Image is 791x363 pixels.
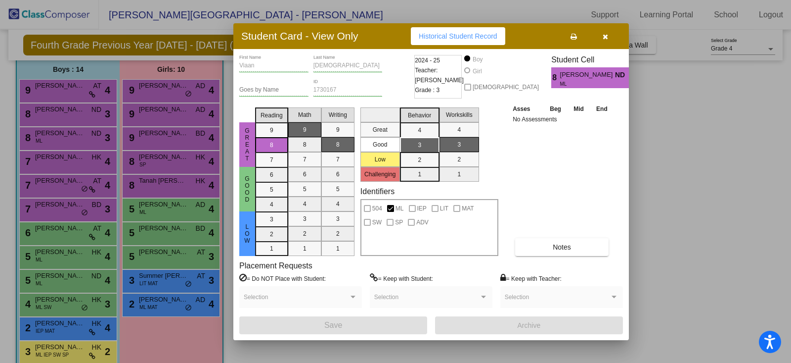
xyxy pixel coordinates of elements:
[435,316,623,334] button: Archive
[543,104,567,114] th: Beg
[551,55,637,64] h3: Student Cell
[239,316,427,334] button: Save
[372,203,382,214] span: 504
[411,27,505,45] button: Historical Student Record
[395,203,404,214] span: ML
[510,104,543,114] th: Asses
[239,87,308,94] input: goes by name
[395,216,403,228] span: SP
[416,216,429,228] span: ADV
[518,321,541,329] span: Archive
[560,80,608,88] span: ML
[239,273,326,283] label: = Do NOT Place with Student:
[590,104,614,114] th: End
[241,30,358,42] h3: Student Card - View Only
[629,72,637,84] span: 3
[324,321,342,329] span: Save
[313,87,383,94] input: Enter ID
[372,216,382,228] span: SW
[415,65,464,85] span: Teacher: [PERSON_NAME]
[615,70,629,80] span: ND
[243,127,252,162] span: Great
[500,273,562,283] label: = Keep with Teacher:
[462,203,474,214] span: MAT
[553,243,571,251] span: Notes
[415,85,439,95] span: Grade : 3
[243,175,252,203] span: Good
[515,238,609,256] button: Notes
[417,203,427,214] span: IEP
[472,55,483,64] div: Boy
[560,70,615,80] span: [PERSON_NAME]
[239,261,312,270] label: Placement Requests
[370,273,433,283] label: = Keep with Student:
[551,72,560,84] span: 8
[510,114,614,124] td: No Assessments
[568,104,590,114] th: Mid
[440,203,448,214] span: LIT
[360,187,395,196] label: Identifiers
[419,32,497,40] span: Historical Student Record
[243,223,252,244] span: Low
[415,55,440,65] span: 2024 - 25
[473,81,539,93] span: [DEMOGRAPHIC_DATA]
[472,67,482,76] div: Girl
